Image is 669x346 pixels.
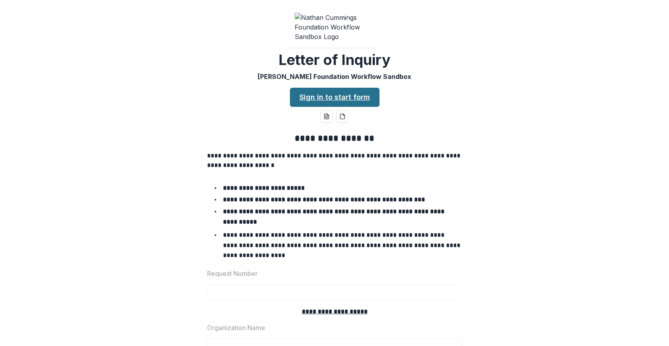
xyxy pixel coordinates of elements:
[295,13,374,41] img: Nathan Cummings Foundation Workflow Sandbox Logo
[320,110,333,123] button: word-download
[290,88,379,107] a: Sign in to start form
[279,51,391,69] h2: Letter of Inquiry
[207,323,265,332] p: Organization Name
[207,269,258,278] p: Request Number
[258,72,411,81] p: [PERSON_NAME] Foundation Workflow Sandbox
[336,110,349,123] button: pdf-download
